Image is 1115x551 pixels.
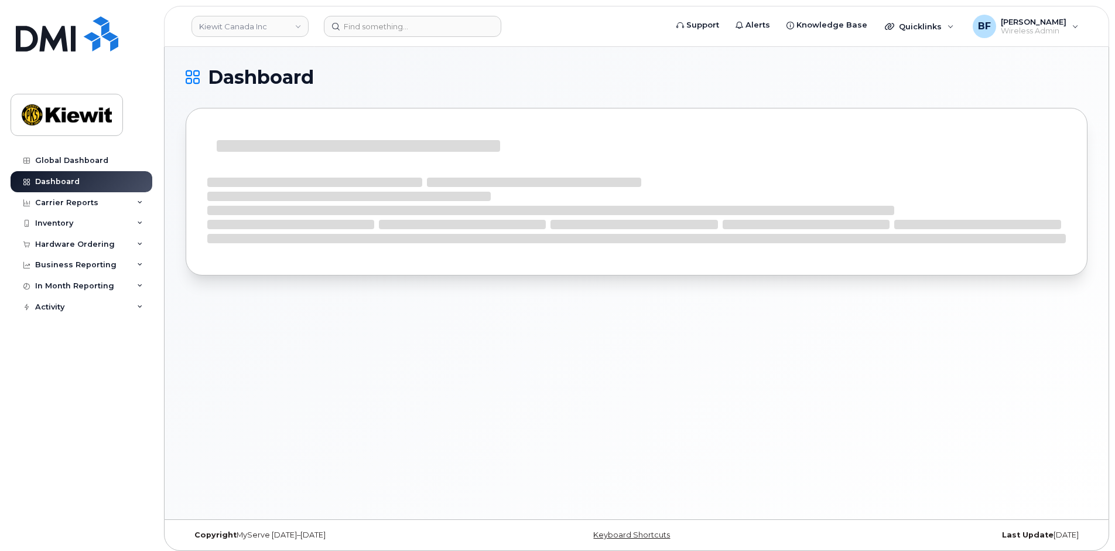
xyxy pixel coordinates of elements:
strong: Copyright [194,530,237,539]
div: [DATE] [787,530,1087,540]
div: MyServe [DATE]–[DATE] [186,530,486,540]
strong: Last Update [1002,530,1054,539]
span: Dashboard [208,69,314,86]
a: Keyboard Shortcuts [593,530,670,539]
